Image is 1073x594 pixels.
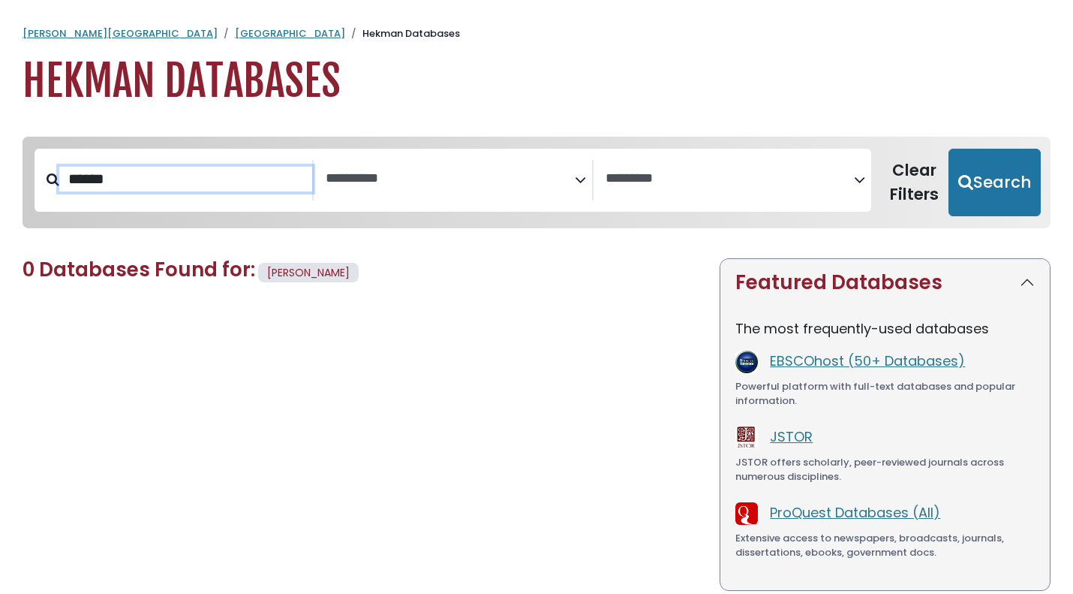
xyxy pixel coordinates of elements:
[345,26,460,41] li: Hekman Databases
[606,171,854,187] textarea: Search
[735,379,1035,409] div: Powerful platform with full-text databases and popular information.
[770,427,813,446] a: JSTOR
[23,137,1050,228] nav: Search filters
[59,167,312,191] input: Search database by title or keyword
[720,259,1050,306] button: Featured Databases
[770,503,940,522] a: ProQuest Databases (All)
[735,455,1035,484] div: JSTOR offers scholarly, peer-reviewed journals across numerous disciplines.
[267,265,350,280] span: [PERSON_NAME]
[735,318,1035,339] p: The most frequently-used databases
[735,531,1035,560] div: Extensive access to newspapers, broadcasts, journals, dissertations, ebooks, government docs.
[23,56,1050,107] h1: Hekman Databases
[23,26,1050,41] nav: breadcrumb
[326,171,574,187] textarea: Search
[880,149,948,216] button: Clear Filters
[23,256,255,283] span: 0 Databases Found for:
[948,149,1041,216] button: Submit for Search Results
[770,351,965,370] a: EBSCOhost (50+ Databases)
[23,26,218,41] a: [PERSON_NAME][GEOGRAPHIC_DATA]
[235,26,345,41] a: [GEOGRAPHIC_DATA]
